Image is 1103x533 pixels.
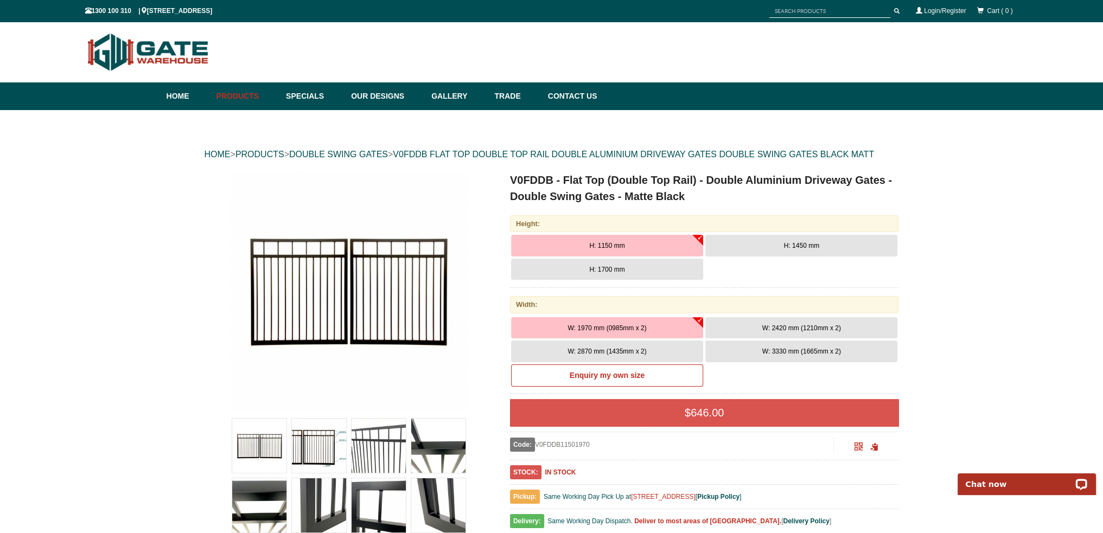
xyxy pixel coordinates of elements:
[232,419,286,473] img: V0FDDB - Flat Top (Double Top Rail) - Double Aluminium Driveway Gates - Double Swing Gates - Matt...
[783,517,829,525] a: Delivery Policy
[352,478,406,532] img: V0FDDB - Flat Top (Double Top Rail) - Double Aluminium Driveway Gates - Double Swing Gates - Matt...
[235,150,284,159] a: PRODUCTS
[85,27,212,77] img: Gate Warehouse
[346,82,426,110] a: Our Designs
[511,235,703,256] button: H: 1150 mm
[511,341,703,362] button: W: 2870 mm (1435mm x 2)
[951,461,1103,495] iframe: LiveChat chat widget
[762,348,841,355] span: W: 3330 mm (1665mm x 2)
[568,324,646,332] span: W: 1970 mm (0985mm x 2)
[511,317,703,339] button: W: 1970 mm (0985mm x 2)
[211,82,281,110] a: Products
[570,371,645,380] b: Enquiry my own size
[229,172,468,410] img: V0FDDB - Flat Top (Double Top Rail) - Double Aluminium Driveway Gates - Double Swing Gates - Matt...
[705,317,897,339] button: W: 2420 mm (1210mm x 2)
[705,341,897,362] button: W: 3330 mm (1665mm x 2)
[545,468,576,476] b: IN STOCK
[510,465,541,479] span: STOCK:
[232,478,286,532] img: V0FDDB - Flat Top (Double Top Rail) - Double Aluminium Driveway Gates - Double Swing Gates - Matt...
[510,296,899,313] div: Width:
[697,493,739,500] a: Pickup Policy
[589,266,624,273] span: H: 1700 mm
[292,478,346,532] img: V0FDDB - Flat Top (Double Top Rail) - Double Aluminium Driveway Gates - Double Swing Gates - Matt...
[769,4,890,18] input: SEARCH PRODUCTS
[510,490,540,504] span: Pickup:
[85,7,213,15] span: 1300 100 310 | [STREET_ADDRESS]
[292,419,346,473] img: V0FDDB - Flat Top (Double Top Rail) - Double Aluminium Driveway Gates - Double Swing Gates - Matt...
[762,324,841,332] span: W: 2420 mm (1210mm x 2)
[631,493,696,500] a: [STREET_ADDRESS]
[206,172,493,410] a: V0FDDB - Flat Top (Double Top Rail) - Double Aluminium Driveway Gates - Double Swing Gates - Matt...
[393,150,874,159] a: V0FDDB FLAT TOP DOUBLE TOP RAIL DOUBLE ALUMINIUM DRIVEWAY GATES DOUBLE SWING GATES BLACK MATT
[547,517,633,525] span: Same Working Day Dispatch.
[352,419,406,473] img: V0FDDB - Flat Top (Double Top Rail) - Double Aluminium Driveway Gates - Double Swing Gates - Matt...
[784,242,819,249] span: H: 1450 mm
[705,235,897,256] button: H: 1450 mm
[280,82,346,110] a: Specials
[544,493,742,500] span: Same Working Day Pick Up at [ ]
[691,407,724,419] span: 646.00
[205,137,899,172] div: > > >
[543,82,597,110] a: Contact Us
[489,82,542,110] a: Trade
[510,399,899,426] div: $
[510,172,899,204] h1: V0FDDB - Flat Top (Double Top Rail) - Double Aluminium Driveway Gates - Double Swing Gates - Matt...
[411,419,466,473] img: V0FDDB - Flat Top (Double Top Rail) - Double Aluminium Driveway Gates - Double Swing Gates - Matt...
[987,7,1012,15] span: Cart ( 0 )
[289,150,388,159] a: DOUBLE SWING GATES
[205,150,231,159] a: HOME
[510,438,834,452] div: V0FDDB11501970
[167,82,211,110] a: Home
[411,478,466,532] img: V0FDDB - Flat Top (Double Top Rail) - Double Aluminium Driveway Gates - Double Swing Gates - Matt...
[511,364,703,387] a: Enquiry my own size
[589,242,624,249] span: H: 1150 mm
[634,517,781,525] b: Deliver to most areas of [GEOGRAPHIC_DATA].
[426,82,489,110] a: Gallery
[924,7,966,15] a: Login/Register
[510,514,544,528] span: Delivery:
[510,215,899,232] div: Height:
[568,348,646,355] span: W: 2870 mm (1435mm x 2)
[870,443,878,451] span: Click to copy the URL
[511,259,703,280] button: H: 1700 mm
[855,444,863,452] a: Click to enlarge and scan to share.
[510,438,535,452] span: Code:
